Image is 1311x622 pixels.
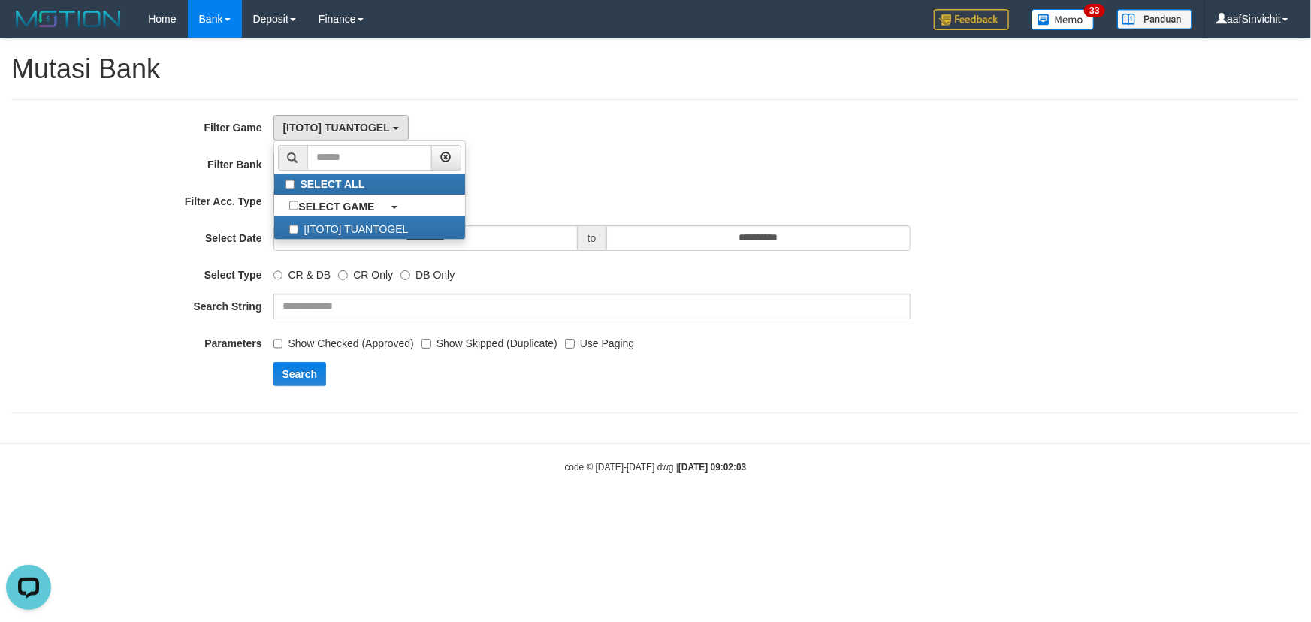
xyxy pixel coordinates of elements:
label: Show Checked (Approved) [273,331,414,351]
span: [ITOTO] TUANTOGEL [283,122,390,134]
label: SELECT ALL [274,174,465,195]
img: Feedback.jpg [934,9,1009,30]
a: SELECT GAME [274,195,465,216]
h1: Mutasi Bank [11,54,1300,84]
img: Button%20Memo.svg [1032,9,1095,30]
b: SELECT GAME [298,201,374,213]
label: CR Only [338,262,393,282]
input: DB Only [400,270,410,280]
span: 33 [1084,4,1104,17]
button: Open LiveChat chat widget [6,6,51,51]
input: Use Paging [565,339,575,349]
input: SELECT ALL [285,180,295,189]
label: Use Paging [565,331,634,351]
img: panduan.png [1117,9,1192,29]
input: [ITOTO] TUANTOGEL [289,225,299,234]
label: CR & DB [273,262,331,282]
input: CR Only [338,270,348,280]
button: Search [273,362,327,386]
small: code © [DATE]-[DATE] dwg | [565,462,747,473]
input: SELECT GAME [289,201,299,210]
strong: [DATE] 09:02:03 [678,462,746,473]
label: DB Only [400,262,455,282]
label: Show Skipped (Duplicate) [421,331,557,351]
span: to [578,225,606,251]
img: MOTION_logo.png [11,8,125,30]
input: CR & DB [273,270,283,280]
input: Show Skipped (Duplicate) [421,339,431,349]
input: Show Checked (Approved) [273,339,283,349]
button: [ITOTO] TUANTOGEL [273,115,409,140]
label: [ITOTO] TUANTOGEL [274,216,465,239]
